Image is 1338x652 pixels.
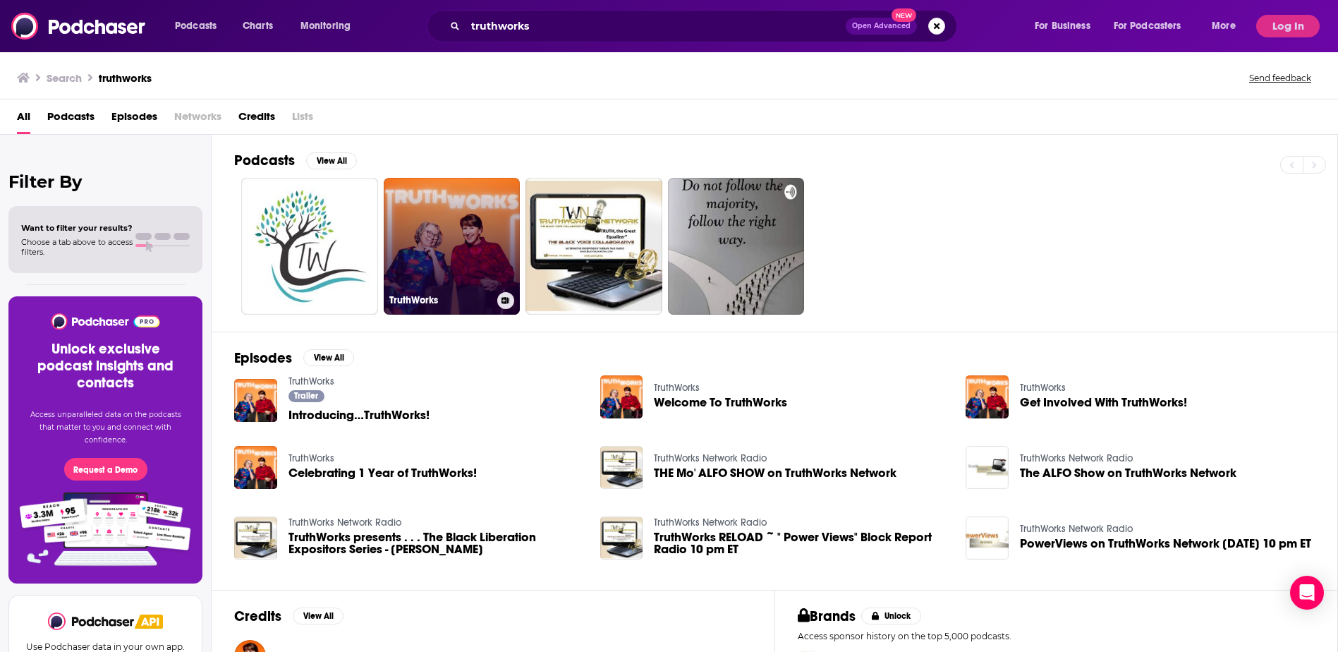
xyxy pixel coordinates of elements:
button: open menu [1105,15,1202,37]
span: Charts [243,16,273,36]
img: Podchaser - Follow, Share and Rate Podcasts [11,13,147,40]
img: Introducing…TruthWorks! [234,379,277,422]
img: The ALFO Show on TruthWorks Network [966,446,1009,489]
span: For Business [1035,16,1090,36]
a: PowerViews on TruthWorks Network Monday 10 pm ET [1020,538,1311,550]
span: More [1212,16,1236,36]
img: Pro Features [15,492,196,567]
img: TruthWorks presents . . . The Black Liberation Expositors Series - Dr. John [234,517,277,560]
a: The ALFO Show on TruthWorks Network [1020,467,1236,479]
a: TruthWorks [288,452,334,464]
h3: Search [47,71,82,85]
img: Podchaser - Follow, Share and Rate Podcasts [48,612,135,630]
span: PowerViews on TruthWorks Network [DATE] 10 pm ET [1020,538,1311,550]
a: TruthWorks presents . . . The Black Liberation Expositors Series - Dr. John [288,531,583,555]
span: TruthWorks presents . . . The Black Liberation Expositors Series - [PERSON_NAME] [288,531,583,555]
button: open menu [291,15,369,37]
button: open menu [1025,15,1108,37]
span: Podcasts [175,16,217,36]
button: Unlock [861,608,921,624]
a: PowerViews on TruthWorks Network Monday 10 pm ET [966,517,1009,560]
h3: truthworks [99,71,152,85]
h2: Brands [798,608,856,625]
button: Send feedback [1245,72,1315,84]
a: TruthWorks Network Radio [288,517,401,529]
button: View All [306,152,357,169]
h2: Credits [234,608,281,625]
span: Choose a tab above to access filters. [21,237,133,257]
button: View All [293,608,343,624]
a: TruthWorks RELOAD ~ " Power Views" Block Report Radio 10 pm ET [654,531,949,555]
span: Networks [174,105,221,134]
a: Episodes [111,105,157,134]
img: Podchaser API banner [135,615,163,629]
button: View All [303,349,354,366]
h3: Unlock exclusive podcast insights and contacts [25,341,186,392]
a: Charts [233,15,281,37]
button: open menu [1202,15,1253,37]
img: TruthWorks RELOAD ~ " Power Views" Block Report Radio 10 pm ET [600,517,643,560]
a: TruthWorks Network Radio [1020,452,1133,464]
span: For Podcasters [1114,16,1181,36]
a: TruthWorks Network Radio [654,452,767,464]
img: Podchaser - Follow, Share and Rate Podcasts [50,313,161,330]
a: Welcome To TruthWorks [654,397,787,409]
a: TruthWorks Network Radio [654,517,767,529]
span: Lists [292,105,313,134]
span: Trailer [294,392,318,400]
div: Search podcasts, credits, & more... [440,10,971,42]
a: TruthWorks [654,382,700,394]
img: THE Mo' ALFO SHOW on TruthWorks Network [600,446,643,489]
a: EpisodesView All [234,349,354,367]
h2: Episodes [234,349,292,367]
button: Open AdvancedNew [846,18,917,35]
span: Monitoring [300,16,351,36]
img: Welcome To TruthWorks [600,375,643,418]
a: THE Mo' ALFO SHOW on TruthWorks Network [654,467,896,479]
a: All [17,105,30,134]
p: Access sponsor history on the top 5,000 podcasts. [798,631,1315,641]
a: Introducing…TruthWorks! [288,409,430,421]
a: TruthWorks Network Radio [1020,523,1133,535]
a: Credits [238,105,275,134]
h2: Filter By [8,171,202,192]
button: Log In [1256,15,1320,37]
span: Open Advanced [852,23,911,30]
a: Get Involved With TruthWorks! [1020,397,1187,409]
h2: Podcasts [234,152,295,169]
a: TruthWorks [1020,382,1066,394]
h3: TruthWorks [389,294,492,306]
a: PodcastsView All [234,152,357,169]
a: Podcasts [47,105,95,134]
button: Request a Demo [64,458,147,481]
img: Celebrating 1 Year of TruthWorks! [234,446,277,489]
span: New [892,8,917,22]
a: Celebrating 1 Year of TruthWorks! [288,467,477,479]
img: Get Involved With TruthWorks! [966,375,1009,418]
p: Access unparalleled data on the podcasts that matter to you and connect with confidence. [25,409,186,447]
div: Open Intercom Messenger [1290,576,1324,610]
button: open menu [165,15,235,37]
p: Use Podchaser data in your own app. [26,641,185,652]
